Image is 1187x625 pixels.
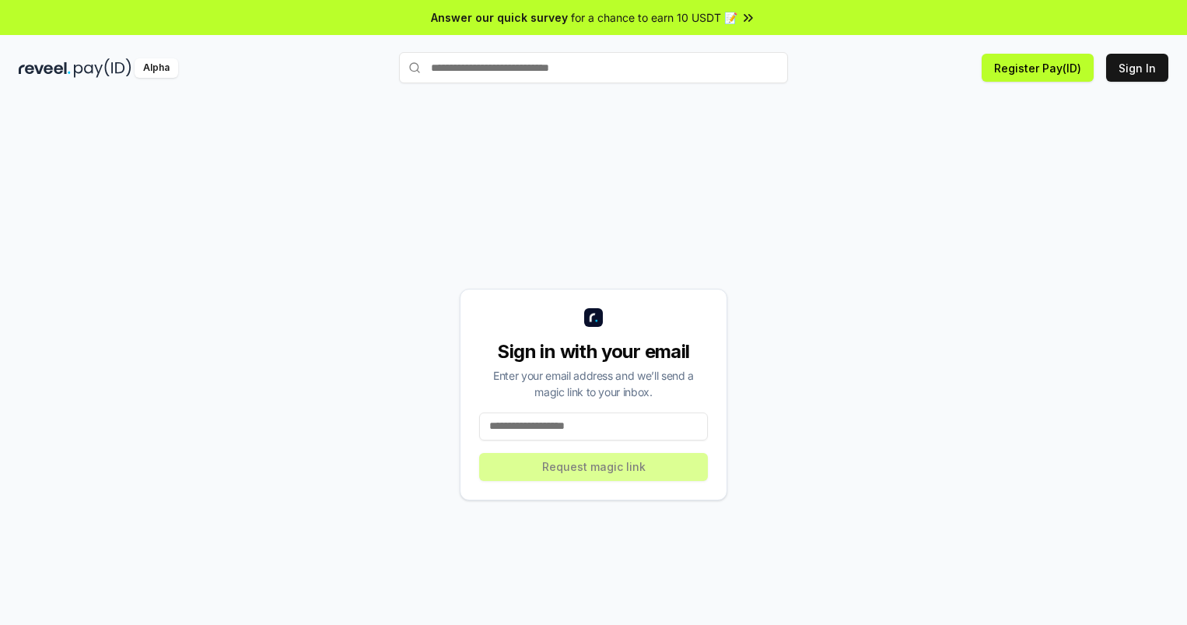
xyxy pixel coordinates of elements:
img: reveel_dark [19,58,71,78]
button: Sign In [1106,54,1168,82]
button: Register Pay(ID) [982,54,1094,82]
img: logo_small [584,308,603,327]
div: Alpha [135,58,178,78]
span: for a chance to earn 10 USDT 📝 [571,9,737,26]
div: Enter your email address and we’ll send a magic link to your inbox. [479,367,708,400]
img: pay_id [74,58,131,78]
div: Sign in with your email [479,339,708,364]
span: Answer our quick survey [431,9,568,26]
